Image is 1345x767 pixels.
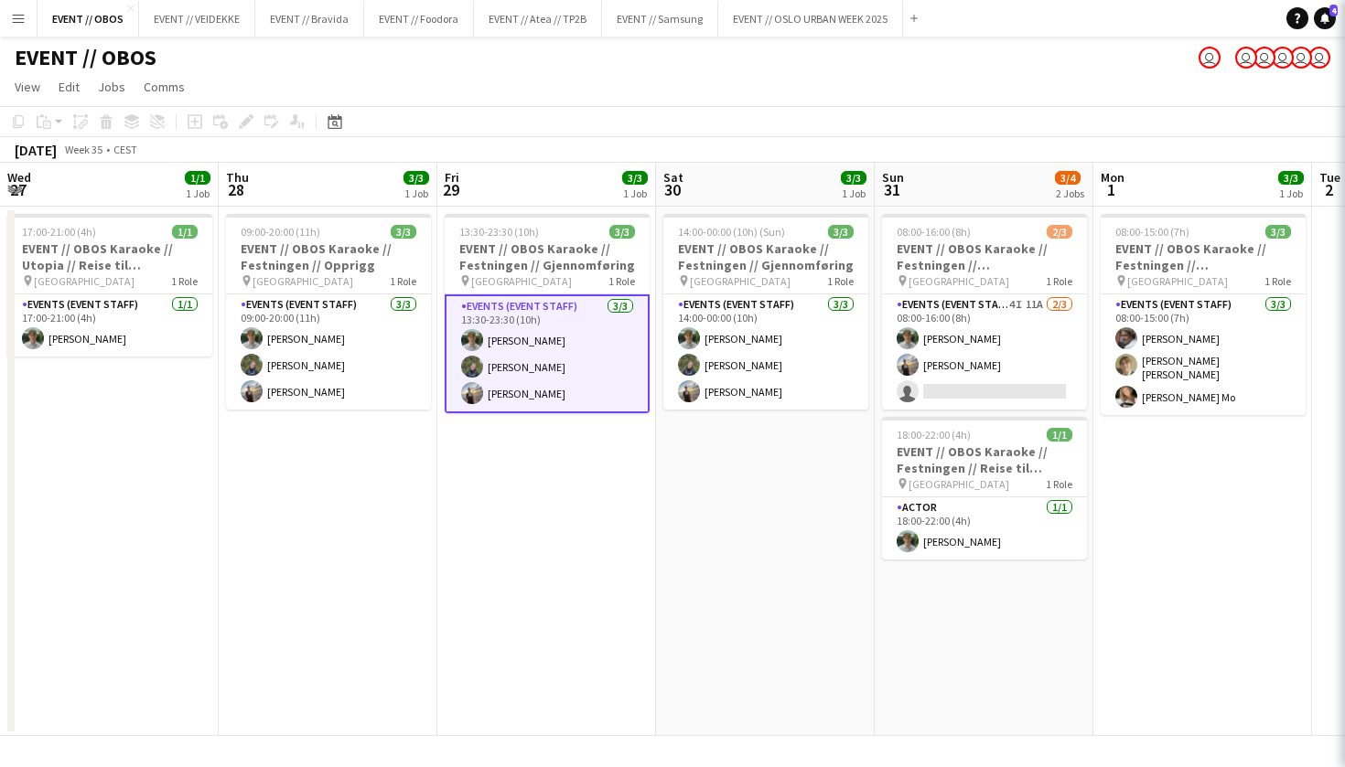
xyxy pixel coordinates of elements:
span: 1 Role [171,274,198,288]
h3: EVENT // OBOS Karaoke // Festningen // Gjennomføring [663,240,868,273]
span: 1/1 [185,171,210,185]
span: 14:00-00:00 (10h) (Sun) [678,225,785,239]
app-job-card: 18:00-22:00 (4h)1/1EVENT // OBOS Karaoke // Festningen // Reise til [GEOGRAPHIC_DATA] [GEOGRAPHIC... [882,417,1087,559]
span: 1 Role [827,274,854,288]
div: 1 Job [404,186,428,200]
div: 2 Jobs [1056,186,1084,200]
h1: EVENT // OBOS [15,44,156,71]
button: EVENT // Samsung [602,1,718,37]
span: 3/3 [1278,171,1304,185]
h3: EVENT // OBOS Karaoke // Festningen // Reise til [GEOGRAPHIC_DATA] [882,443,1087,476]
app-card-role: Events (Event Staff)3/309:00-20:00 (11h)[PERSON_NAME][PERSON_NAME][PERSON_NAME] [226,294,431,410]
div: 1 Job [1279,186,1303,200]
span: [GEOGRAPHIC_DATA] [253,274,353,288]
span: 1 Role [1264,274,1291,288]
span: Sat [663,169,683,186]
button: EVENT // VEIDEKKE [139,1,255,37]
div: 1 Job [186,186,210,200]
span: 1 Role [1046,274,1072,288]
app-card-role: Events (Event Staff)4I11A2/308:00-16:00 (8h)[PERSON_NAME][PERSON_NAME] [882,294,1087,410]
span: 13:30-23:30 (10h) [459,225,539,239]
span: [GEOGRAPHIC_DATA] [1127,274,1228,288]
span: View [15,79,40,95]
span: 3/3 [622,171,648,185]
span: 08:00-15:00 (7h) [1115,225,1189,239]
h3: EVENT // OBOS Karaoke // Festningen // [GEOGRAPHIC_DATA] [882,240,1087,273]
span: Edit [59,79,80,95]
a: View [7,75,48,99]
span: 3/3 [391,225,416,239]
span: 27 [5,179,31,200]
app-user-avatar: Johanne Holmedahl [1308,47,1330,69]
span: 31 [879,179,904,200]
span: 4 [1329,5,1338,16]
span: [GEOGRAPHIC_DATA] [909,274,1009,288]
span: Week 35 [60,143,106,156]
app-job-card: 13:30-23:30 (10h)3/3EVENT // OBOS Karaoke // Festningen // Gjennomføring [GEOGRAPHIC_DATA]1 RoleE... [445,214,650,413]
app-job-card: 09:00-20:00 (11h)3/3EVENT // OBOS Karaoke // Festningen // Opprigg [GEOGRAPHIC_DATA]1 RoleEvents ... [226,214,431,410]
span: Tue [1319,169,1340,186]
span: Sun [882,169,904,186]
h3: EVENT // OBOS Karaoke // Utopia // Reise til [GEOGRAPHIC_DATA] [7,240,212,273]
span: 30 [661,179,683,200]
a: Jobs [91,75,133,99]
app-job-card: 14:00-00:00 (10h) (Sun)3/3EVENT // OBOS Karaoke // Festningen // Gjennomføring [GEOGRAPHIC_DATA]1... [663,214,868,410]
app-card-role: Events (Event Staff)3/313:30-23:30 (10h)[PERSON_NAME][PERSON_NAME][PERSON_NAME] [445,294,650,413]
app-user-avatar: Johanne Holmedahl [1235,47,1257,69]
a: Edit [51,75,87,99]
span: 1 Role [390,274,416,288]
span: [GEOGRAPHIC_DATA] [471,274,572,288]
span: Wed [7,169,31,186]
span: 3/3 [403,171,429,185]
app-job-card: 08:00-16:00 (8h)2/3EVENT // OBOS Karaoke // Festningen // [GEOGRAPHIC_DATA] [GEOGRAPHIC_DATA]1 Ro... [882,214,1087,410]
span: 28 [223,179,249,200]
span: 18:00-22:00 (4h) [897,428,971,442]
span: Mon [1101,169,1124,186]
span: [GEOGRAPHIC_DATA] [690,274,791,288]
span: 2/3 [1047,225,1072,239]
span: [GEOGRAPHIC_DATA] [909,477,1009,491]
span: 1/1 [172,225,198,239]
div: 1 Job [842,186,866,200]
button: EVENT // Bravida [255,1,364,37]
a: 4 [1314,7,1336,29]
app-card-role: Events (Event Staff)3/308:00-15:00 (7h)[PERSON_NAME][PERSON_NAME] [PERSON_NAME][PERSON_NAME] Mo [1101,294,1306,415]
button: EVENT // Foodora [364,1,474,37]
span: 3/3 [609,225,635,239]
span: [GEOGRAPHIC_DATA] [34,274,134,288]
a: Comms [136,75,192,99]
span: 08:00-16:00 (8h) [897,225,971,239]
span: Thu [226,169,249,186]
span: 2 [1317,179,1340,200]
app-user-avatar: Johanne Holmedahl [1254,47,1275,69]
span: 3/3 [1265,225,1291,239]
span: 29 [442,179,459,200]
span: 17:00-21:00 (4h) [22,225,96,239]
h3: EVENT // OBOS Karaoke // Festningen // Gjennomføring [445,240,650,273]
app-job-card: 08:00-15:00 (7h)3/3EVENT // OBOS Karaoke // Festningen // Tilbakelevering [GEOGRAPHIC_DATA]1 Role... [1101,214,1306,415]
app-user-avatar: Johanne Holmedahl [1272,47,1294,69]
span: Comms [144,79,185,95]
div: [DATE] [15,141,57,159]
span: Fri [445,169,459,186]
span: 3/3 [841,171,866,185]
app-user-avatar: Johanne Holmedahl [1290,47,1312,69]
app-card-role: Events (Event Staff)1/117:00-21:00 (4h)[PERSON_NAME] [7,294,212,357]
span: 1 Role [1046,477,1072,491]
app-card-role: Actor1/118:00-22:00 (4h)[PERSON_NAME] [882,497,1087,559]
span: 1 [1098,179,1124,200]
div: 17:00-21:00 (4h)1/1EVENT // OBOS Karaoke // Utopia // Reise til [GEOGRAPHIC_DATA] [GEOGRAPHIC_DAT... [7,214,212,357]
div: CEST [113,143,137,156]
div: 1 Job [623,186,647,200]
button: EVENT // OBOS [38,1,139,37]
h3: EVENT // OBOS Karaoke // Festningen // Opprigg [226,240,431,273]
span: 3/4 [1055,171,1081,185]
span: 1 Role [608,274,635,288]
button: EVENT // Atea // TP2B [474,1,602,37]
